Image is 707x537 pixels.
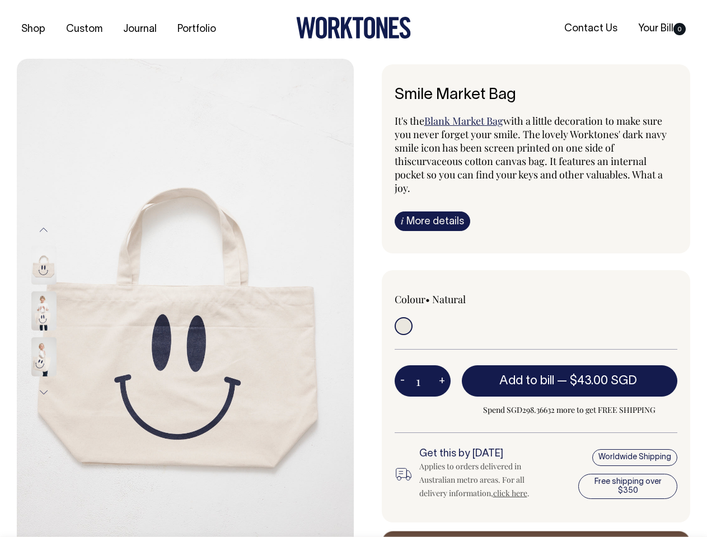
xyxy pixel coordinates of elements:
label: Natural [432,293,466,306]
span: curvaceous cotton canvas bag. It features an internal pocket so you can find your keys and other ... [395,154,663,195]
button: - [395,370,410,392]
button: + [433,370,451,392]
a: Custom [62,20,107,39]
button: Add to bill —$43.00 SGD [462,365,678,397]
p: It's the with a little decoration to make sure you never forget your smile. The lovely Worktones'... [395,114,678,195]
span: $43.00 SGD [570,375,637,387]
div: Colour [395,293,508,306]
h6: Smile Market Bag [395,87,678,104]
a: click here [493,488,527,498]
a: Journal [119,20,161,39]
button: Next [35,380,52,405]
span: 0 [673,23,686,35]
span: — [557,375,640,387]
div: Applies to orders delivered in Australian metro areas. For all delivery information, . [419,460,549,500]
h6: Get this by [DATE] [419,449,549,460]
a: Blank Market Bag [424,114,503,128]
a: Portfolio [173,20,221,39]
a: iMore details [395,211,470,231]
a: Your Bill0 [634,20,690,38]
img: Smile Market Bag [31,246,57,285]
span: i [401,215,404,227]
a: Shop [17,20,50,39]
button: Previous [35,217,52,242]
span: Add to bill [499,375,554,387]
span: Spend SGD298.36632 more to get FREE SHIPPING [462,403,678,417]
span: • [425,293,430,306]
a: Contact Us [560,20,622,38]
img: Smile Market Bag [31,291,57,331]
img: Smile Market Bag [31,337,57,376]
